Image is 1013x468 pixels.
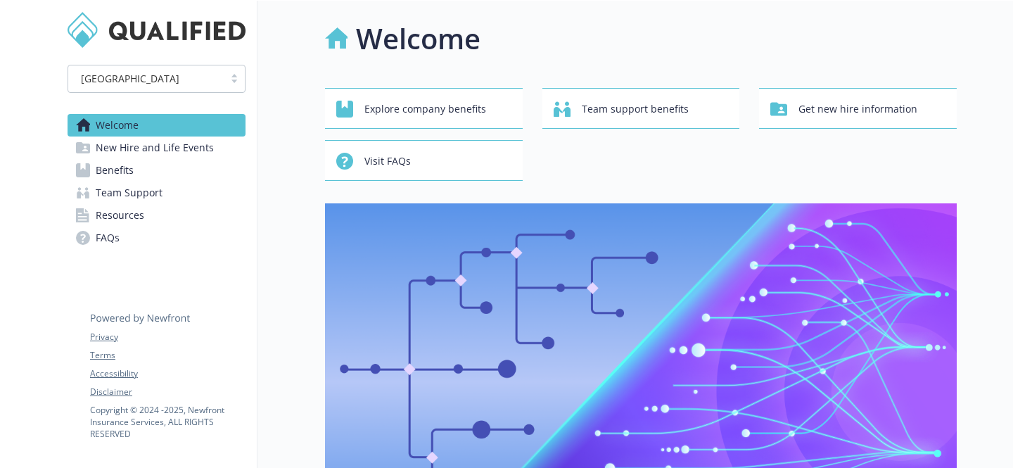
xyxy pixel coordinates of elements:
[90,386,245,398] a: Disclaimer
[798,96,917,122] span: Get new hire information
[325,88,523,129] button: Explore company benefits
[68,114,246,137] a: Welcome
[96,114,139,137] span: Welcome
[96,137,214,159] span: New Hire and Life Events
[68,227,246,249] a: FAQs
[96,204,144,227] span: Resources
[90,404,245,440] p: Copyright © 2024 - 2025 , Newfront Insurance Services, ALL RIGHTS RESERVED
[364,148,411,175] span: Visit FAQs
[96,182,163,204] span: Team Support
[759,88,957,129] button: Get new hire information
[96,227,120,249] span: FAQs
[96,159,134,182] span: Benefits
[90,367,245,380] a: Accessibility
[75,71,217,86] span: [GEOGRAPHIC_DATA]
[68,159,246,182] a: Benefits
[582,96,689,122] span: Team support benefits
[325,140,523,181] button: Visit FAQs
[68,137,246,159] a: New Hire and Life Events
[356,18,480,60] h1: Welcome
[68,204,246,227] a: Resources
[68,182,246,204] a: Team Support
[364,96,486,122] span: Explore company benefits
[81,71,179,86] span: [GEOGRAPHIC_DATA]
[542,88,740,129] button: Team support benefits
[90,331,245,343] a: Privacy
[90,349,245,362] a: Terms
